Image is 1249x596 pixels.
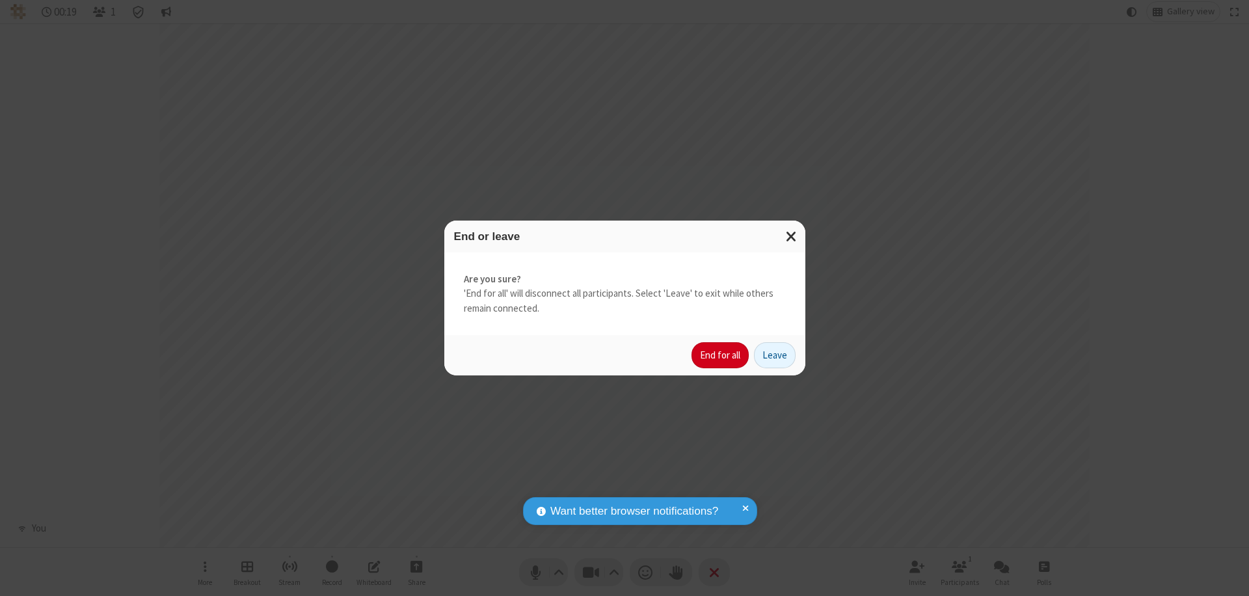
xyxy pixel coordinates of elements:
[778,221,805,252] button: Close modal
[454,230,796,243] h3: End or leave
[754,342,796,368] button: Leave
[464,272,786,287] strong: Are you sure?
[550,503,718,520] span: Want better browser notifications?
[444,252,805,336] div: 'End for all' will disconnect all participants. Select 'Leave' to exit while others remain connec...
[692,342,749,368] button: End for all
